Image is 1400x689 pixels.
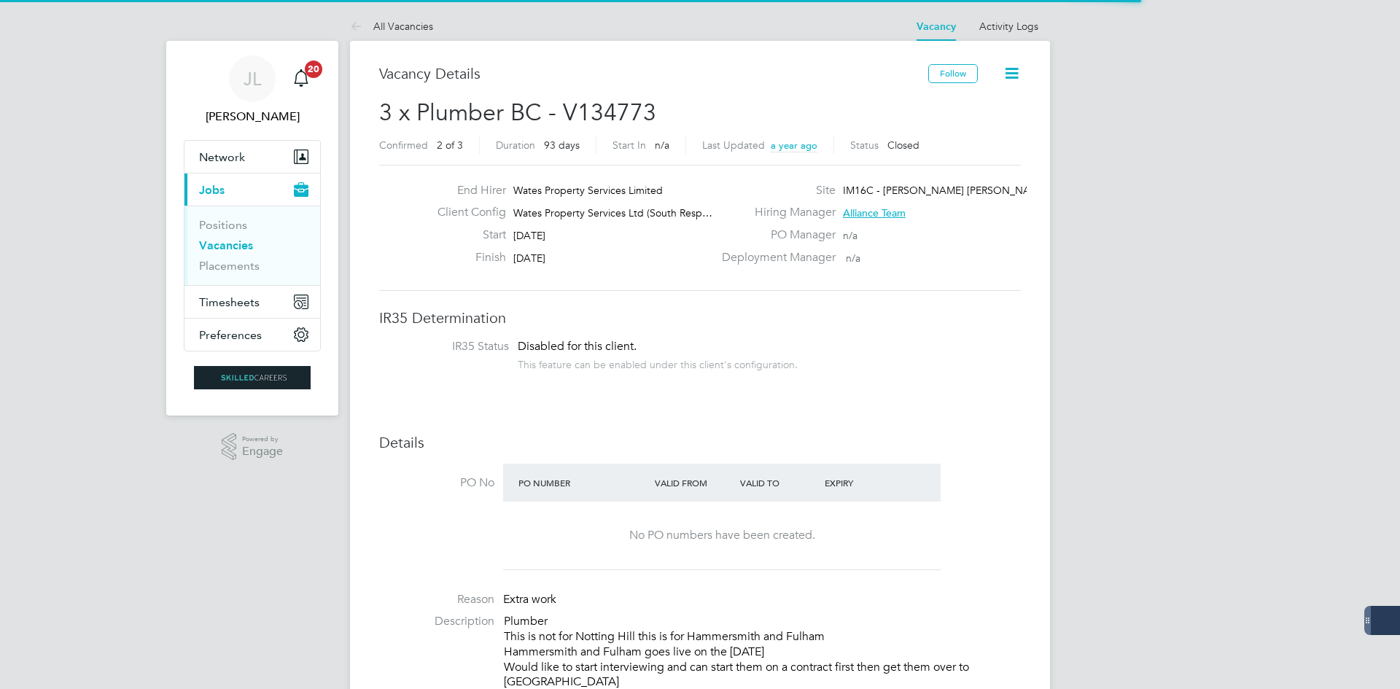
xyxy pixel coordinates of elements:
button: Network [184,141,320,173]
label: Deployment Manager [713,250,836,265]
span: Engage [242,445,283,458]
span: Network [199,150,245,164]
label: Duration [496,139,535,152]
div: Valid From [651,470,736,496]
span: IM16C - [PERSON_NAME] [PERSON_NAME] - INNER WEST 1… [843,184,1137,197]
label: PO No [379,475,494,491]
label: Reason [379,592,494,607]
span: Wates Property Services Limited [513,184,663,197]
span: Powered by [242,433,283,445]
button: Follow [928,64,978,83]
label: Confirmed [379,139,428,152]
span: Extra work [503,592,556,607]
a: Positions [199,218,247,232]
label: Hiring Manager [713,205,836,220]
span: [DATE] [513,252,545,265]
span: n/a [655,139,669,152]
label: Finish [426,250,506,265]
span: Timesheets [199,295,260,309]
a: JL[PERSON_NAME] [184,55,321,125]
div: This feature can be enabled under this client's configuration. [518,354,798,371]
a: Vacancies [199,238,253,252]
span: 3 x Plumber BC - V134773 [379,98,656,127]
a: Go to home page [184,366,321,389]
h3: IR35 Determination [379,308,1021,327]
a: Activity Logs [979,20,1038,33]
button: Preferences [184,319,320,351]
span: Disabled for this client. [518,339,637,354]
label: Description [379,614,494,629]
span: 20 [305,61,322,78]
label: End Hirer [426,183,506,198]
span: Joe Laws [184,108,321,125]
nav: Main navigation [166,41,338,416]
span: Alliance Team [843,206,906,219]
div: PO Number [515,470,651,496]
a: Powered byEngage [222,433,284,461]
div: Expiry [821,470,906,496]
img: skilledcareers-logo-retina.png [194,366,311,389]
span: [DATE] [513,229,545,242]
span: n/a [846,252,860,265]
span: Jobs [199,183,225,197]
span: Preferences [199,328,262,342]
label: IR35 Status [394,339,509,354]
span: Wates Property Services Ltd (South Resp… [513,206,712,219]
div: Jobs [184,206,320,285]
span: 93 days [544,139,580,152]
button: Jobs [184,174,320,206]
a: 20 [287,55,316,102]
span: a year ago [771,139,817,152]
span: n/a [843,229,857,242]
a: Vacancy [917,20,956,33]
label: Client Config [426,205,506,220]
h3: Details [379,433,1021,452]
h3: Vacancy Details [379,64,928,83]
label: Start [426,227,506,243]
a: All Vacancies [350,20,433,33]
button: Timesheets [184,286,320,318]
label: Start In [612,139,646,152]
label: Last Updated [702,139,765,152]
a: Placements [199,259,260,273]
span: JL [244,69,261,88]
div: No PO numbers have been created. [518,528,926,543]
label: Status [850,139,879,152]
div: Valid To [736,470,822,496]
label: Site [713,183,836,198]
label: PO Manager [713,227,836,243]
span: 2 of 3 [437,139,463,152]
span: Closed [887,139,919,152]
